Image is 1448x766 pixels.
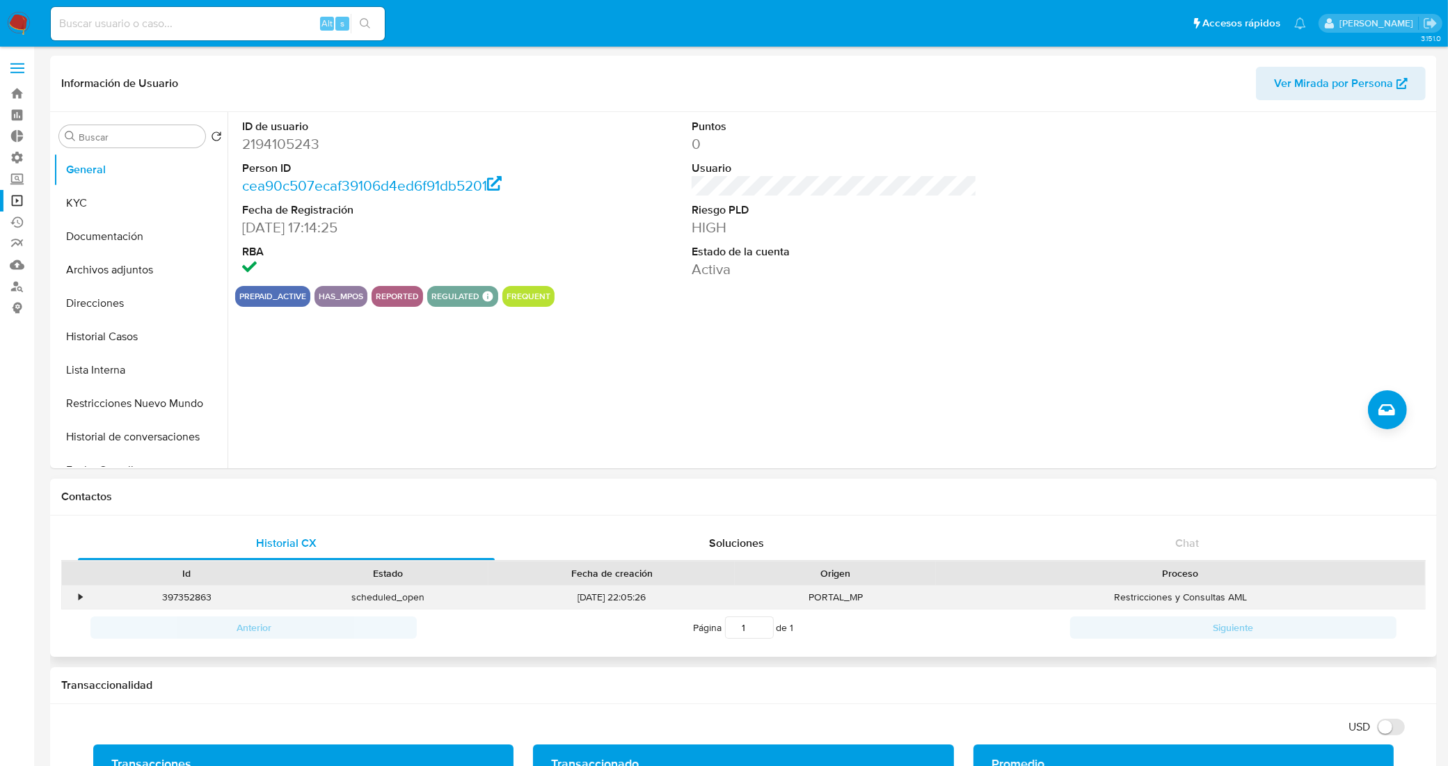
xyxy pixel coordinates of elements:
a: Salir [1423,16,1438,31]
span: Soluciones [709,535,764,551]
div: Restricciones y Consultas AML [936,586,1425,609]
div: 397352863 [86,586,287,609]
dt: ID de usuario [242,119,528,134]
button: Fecha Compliant [54,454,228,487]
dt: Fecha de Registración [242,202,528,218]
span: Accesos rápidos [1202,16,1280,31]
div: Fecha de creación [498,566,725,580]
button: Anterior [90,616,417,639]
dd: Activa [692,260,978,279]
button: prepaid_active [239,294,306,299]
button: reported [376,294,419,299]
dd: 0 [692,134,978,154]
dd: HIGH [692,218,978,237]
button: Documentación [54,220,228,253]
button: Siguiente [1070,616,1397,639]
dt: Estado de la cuenta [692,244,978,260]
span: Ver Mirada por Persona [1274,67,1393,100]
input: Buscar usuario o caso... [51,15,385,33]
div: PORTAL_MP [735,586,936,609]
a: Notificaciones [1294,17,1306,29]
a: cea90c507ecaf39106d4ed6f91db5201 [242,175,502,196]
button: search-icon [351,14,379,33]
button: Direcciones [54,287,228,320]
div: Estado [297,566,479,580]
dt: Riesgo PLD [692,202,978,218]
h1: Transaccionalidad [61,678,1426,692]
span: s [340,17,344,30]
div: • [79,591,82,604]
p: leandro.caroprese@mercadolibre.com [1339,17,1418,30]
button: Lista Interna [54,353,228,387]
button: Volver al orden por defecto [211,131,222,146]
dt: RBA [242,244,528,260]
dt: Person ID [242,161,528,176]
input: Buscar [79,131,200,143]
span: 1 [790,621,794,635]
button: Historial Casos [54,320,228,353]
span: Página de [694,616,794,639]
span: Historial CX [256,535,317,551]
div: Origen [745,566,926,580]
button: KYC [54,186,228,220]
div: [DATE] 22:05:26 [488,586,735,609]
div: scheduled_open [287,586,488,609]
button: has_mpos [319,294,363,299]
h1: Contactos [61,490,1426,504]
span: Chat [1175,535,1199,551]
dt: Puntos [692,119,978,134]
span: Alt [321,17,333,30]
button: frequent [507,294,550,299]
button: Archivos adjuntos [54,253,228,287]
dd: [DATE] 17:14:25 [242,218,528,237]
button: Historial de conversaciones [54,420,228,454]
button: Ver Mirada por Persona [1256,67,1426,100]
h1: Información de Usuario [61,77,178,90]
dd: 2194105243 [242,134,528,154]
div: Id [96,566,278,580]
button: regulated [431,294,479,299]
dt: Usuario [692,161,978,176]
div: Proceso [946,566,1415,580]
button: General [54,153,228,186]
button: Buscar [65,131,76,142]
button: Restricciones Nuevo Mundo [54,387,228,420]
